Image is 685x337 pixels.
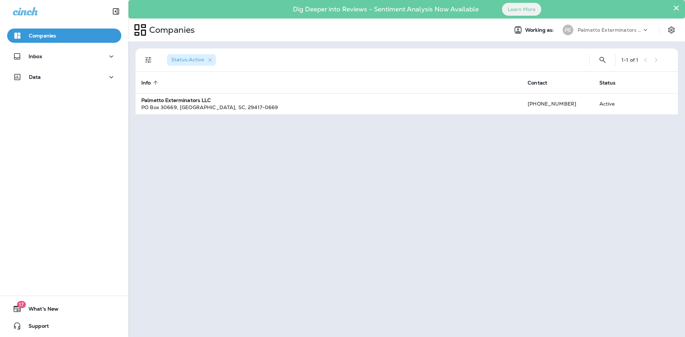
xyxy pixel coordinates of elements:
button: Data [7,70,121,84]
td: [PHONE_NUMBER] [522,93,593,114]
button: Close [673,2,680,14]
span: Contact [528,80,547,86]
button: Inbox [7,49,121,63]
div: 1 - 1 of 1 [621,57,638,63]
span: 17 [17,301,26,308]
button: Companies [7,29,121,43]
button: 17What's New [7,302,121,316]
button: Search Companies [595,53,610,67]
div: PE [563,25,573,35]
p: Dig Deeper into Reviews - Sentiment Analysis Now Available [272,8,499,10]
span: What's New [21,306,59,315]
span: Support [21,323,49,332]
span: Info [141,80,160,86]
p: Palmetto Exterminators LLC [578,27,642,33]
span: Status [599,80,625,86]
strong: Palmetto Exterminators LLC [141,97,211,103]
button: Filters [141,53,156,67]
button: Settings [665,24,678,36]
span: Working as: [525,27,555,33]
button: Support [7,319,121,333]
button: Learn More [502,3,541,16]
div: Status:Active [167,54,216,66]
span: Contact [528,80,557,86]
td: Active [594,93,639,114]
p: Companies [146,25,195,35]
p: Data [29,74,41,80]
p: Companies [29,33,56,39]
button: Collapse Sidebar [106,4,126,19]
div: PO Box 30669 , [GEOGRAPHIC_DATA] , SC , 29417-0669 [141,104,516,111]
span: Status [599,80,616,86]
span: Info [141,80,151,86]
p: Inbox [29,53,42,59]
span: Status : Active [171,56,204,63]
